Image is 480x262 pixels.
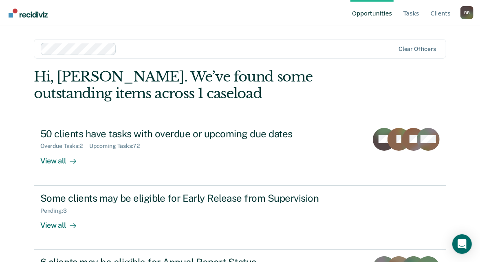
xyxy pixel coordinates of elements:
img: Recidiviz [9,9,48,18]
div: View all [40,150,86,165]
div: View all [40,214,86,230]
div: Open Intercom Messenger [452,234,472,254]
div: 50 clients have tasks with overdue or upcoming due dates [40,128,326,140]
div: Clear officers [399,46,436,53]
a: Some clients may be eligible for Early Release from SupervisionPending:3View all [34,185,446,250]
a: 50 clients have tasks with overdue or upcoming due datesOverdue Tasks:2Upcoming Tasks:72View all [34,121,446,185]
div: Hi, [PERSON_NAME]. We’ve found some outstanding items across 1 caseload [34,68,364,102]
div: B B [460,6,473,19]
div: Some clients may be eligible for Early Release from Supervision [40,192,326,204]
div: Pending : 3 [40,207,73,214]
div: Overdue Tasks : 2 [40,143,89,150]
button: Profile dropdown button [460,6,473,19]
div: Upcoming Tasks : 72 [89,143,146,150]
